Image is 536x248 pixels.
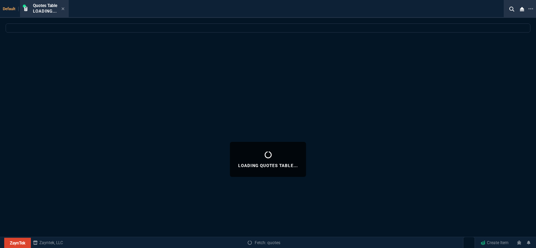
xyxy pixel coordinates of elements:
a: msbcCompanyName [31,240,65,246]
nx-icon: Close Tab [61,6,65,12]
a: Fetch: quotes [248,240,280,246]
span: Quotes Table [33,3,57,8]
nx-icon: Close Workbench [517,5,527,13]
p: Loading Quotes Table... [238,163,297,168]
p: Loading... [33,8,57,14]
nx-icon: Search [507,5,517,13]
a: Create Item [478,237,511,248]
nx-icon: Open New Tab [528,6,533,12]
span: Default [3,7,19,11]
